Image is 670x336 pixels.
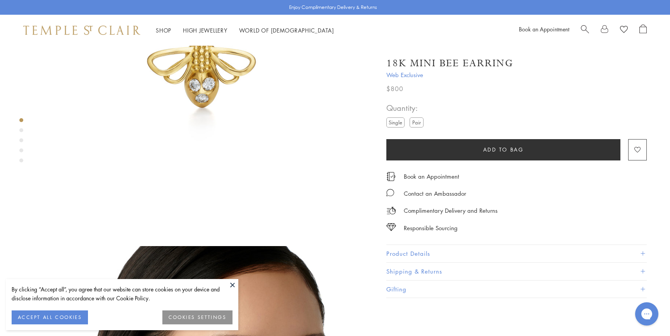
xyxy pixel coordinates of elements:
[386,281,647,298] button: Gifting
[239,26,334,34] a: World of [DEMOGRAPHIC_DATA]World of [DEMOGRAPHIC_DATA]
[386,57,513,70] h1: 18K Mini Bee Earring
[581,24,589,36] a: Search
[631,300,662,328] iframe: Gorgias live chat messenger
[386,172,396,181] img: icon_appointment.svg
[162,310,233,324] button: COOKIES SETTINGS
[289,3,377,11] p: Enjoy Complimentary Delivery & Returns
[156,26,171,34] a: ShopShop
[386,223,396,231] img: icon_sourcing.svg
[404,206,498,215] p: Complimentary Delivery and Returns
[183,26,227,34] a: High JewelleryHigh Jewellery
[386,245,647,262] button: Product Details
[519,25,569,33] a: Book an Appointment
[156,26,334,35] nav: Main navigation
[386,70,647,80] span: Web Exclusive
[386,139,620,160] button: Add to bag
[404,223,458,233] div: Responsible Sourcing
[19,116,23,169] div: Product gallery navigation
[404,172,459,181] a: Book an Appointment
[12,310,88,324] button: ACCEPT ALL COOKIES
[620,24,628,36] a: View Wishlist
[386,263,647,280] button: Shipping & Returns
[639,24,647,36] a: Open Shopping Bag
[386,206,396,215] img: icon_delivery.svg
[23,26,140,35] img: Temple St. Clair
[386,117,405,127] label: Single
[404,189,466,198] div: Contact an Ambassador
[386,84,403,94] span: $800
[386,189,394,196] img: MessageIcon-01_2.svg
[386,102,427,114] span: Quantity:
[12,285,233,303] div: By clicking “Accept all”, you agree that our website can store cookies on your device and disclos...
[483,145,524,154] span: Add to bag
[410,117,424,127] label: Pair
